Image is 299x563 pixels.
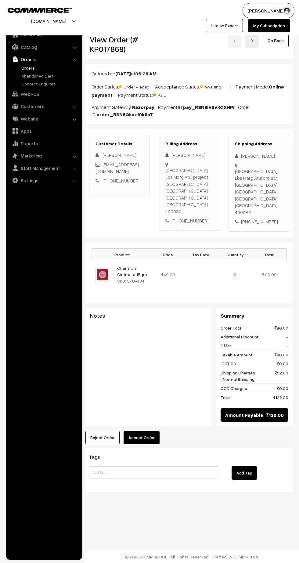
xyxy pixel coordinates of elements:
[9,13,88,29] button: [DOMAIN_NAME]
[92,70,287,77] p: Ordered on at
[275,325,288,331] span: 80.00
[235,168,283,216] div: [GEOGRAPHIC_DATA], Lbs Marg Atul project [GEOGRAPHIC_DATA] [GEOGRAPHIC_DATA], [GEOGRAPHIC_DATA], ...
[92,82,287,99] p: Order Status: | Accceptance Status: | Payment Mode: | Payment Status:
[96,111,153,117] b: order_RSN8Qkox10k8aT
[85,550,299,563] footer: © 2025 COMMMERCE | All Rights Reserved | Crafted By
[135,70,157,77] b: 06:28 AM
[221,352,253,358] span: Taxable Amount
[221,385,247,392] span: COD Charges
[286,334,288,340] span: -
[232,554,259,559] a: COMMMERCE
[95,141,143,146] h3: Customer Details
[165,217,213,224] div: [PHONE_NUMBER]
[89,466,219,478] input: Add Tag
[282,6,291,15] img: user
[221,394,231,401] span: Total
[250,39,254,43] img: right-arrow.png
[273,394,288,401] span: 132.00
[235,218,283,225] div: [PHONE_NUMBER]
[286,342,288,349] span: -
[165,152,213,159] div: [PERSON_NAME]
[277,360,288,367] span: 0.00
[243,3,294,18] button: [PERSON_NAME]
[8,175,80,186] a: Settings
[8,150,80,161] a: Marketing
[8,54,80,65] a: Orders
[165,167,213,215] div: [GEOGRAPHIC_DATA], Lbs Marg Atul project [GEOGRAPHIC_DATA] [GEOGRAPHIC_DATA], [GEOGRAPHIC_DATA], ...
[266,411,284,419] span: 132.00
[124,431,160,444] button: Accept Order
[95,162,139,174] a: [EMAIL_ADDRESS][DOMAIN_NAME]
[252,248,286,261] th: Total
[263,34,289,47] a: Go Back
[232,466,257,480] button: Add Tag
[92,103,287,118] p: Payment Gateway: | Payment ID: | Order ID:
[115,70,131,77] b: [DATE]
[90,35,150,54] h2: View Order (# KP017868)
[8,101,80,112] a: Customers
[200,82,230,90] span: Awaiting
[183,104,234,110] b: pay_RSN8lV8vXQXHPi
[275,352,288,358] span: 80.00
[8,163,80,174] a: Staff Management
[117,278,149,284] div: SKU: SKU-484
[277,385,288,392] span: 0.00
[221,312,288,319] h3: Summary
[85,431,120,444] button: Reject Order
[8,138,80,149] a: Reports
[20,73,80,79] a: Abandoned Cart
[95,267,110,282] img: CHARMOJA.jpg
[235,153,283,160] div: [PERSON_NAME]
[132,104,154,110] b: Razorpay
[221,360,237,367] span: IGST 0%
[221,325,243,331] span: Order Total
[184,248,218,261] th: Tax Rate
[161,272,175,277] span: 40.00
[206,19,243,32] a: Hire an Expert
[119,82,149,90] span: Order Placed
[92,248,153,261] th: Product
[235,141,283,146] h3: Shipping Address
[265,272,277,277] span: 80.00
[153,90,183,98] span: Paid
[225,411,263,419] span: Amount Payable
[153,248,184,261] th: Price
[20,65,80,71] a: Orders
[218,248,252,261] th: Quantity
[184,261,218,288] td: -
[103,152,136,158] span: [PERSON_NAME]
[103,178,139,183] a: [PHONE_NUMBER]
[8,8,72,13] img: COMMMERCE
[165,141,213,146] h3: Billing Address
[90,312,207,319] h3: Notes
[8,6,61,13] a: COMMMERCE
[221,334,259,340] span: Additional Discount
[8,88,80,99] a: WebPOS
[221,342,231,349] span: Offer
[248,19,290,32] a: My Subscription
[8,125,80,136] a: Apps
[20,81,80,87] a: Contact Enquires
[221,370,257,382] span: Shipping Charges [ Normal Shipping ]
[90,322,207,329] blockquote: -
[275,370,288,382] span: 52.00
[234,272,236,277] span: 2
[8,113,80,124] a: Website
[89,454,107,460] span: Tags
[117,265,147,277] a: Charmoja Ointment 15gm
[8,42,80,52] a: Catalog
